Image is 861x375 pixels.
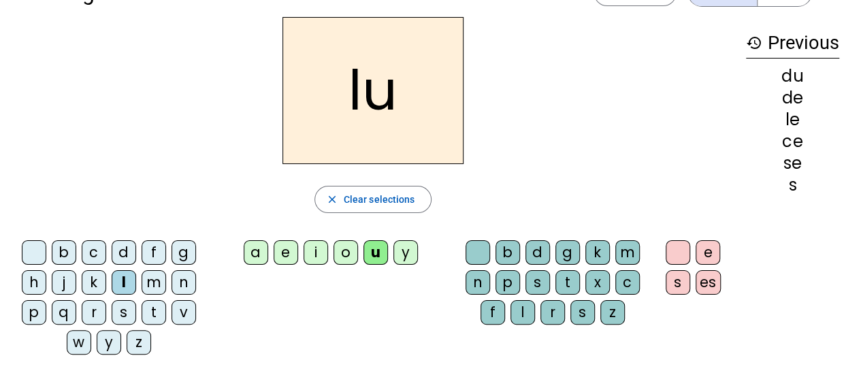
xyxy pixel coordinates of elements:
mat-icon: history [746,35,762,51]
div: p [22,300,46,325]
div: s [666,270,690,295]
div: es [696,270,721,295]
div: z [127,330,151,355]
div: ce [746,133,839,150]
div: v [172,300,196,325]
mat-icon: close [326,193,338,206]
div: b [496,240,520,265]
div: t [142,300,166,325]
div: n [466,270,490,295]
div: s [112,300,136,325]
h2: lu [282,17,464,164]
div: x [585,270,610,295]
div: q [52,300,76,325]
div: f [481,300,505,325]
div: s [570,300,595,325]
div: du [746,68,839,84]
div: c [82,240,106,265]
div: y [97,330,121,355]
h3: Previous [746,28,839,59]
span: Clear selections [344,191,415,208]
div: n [172,270,196,295]
div: k [585,240,610,265]
div: de [746,90,839,106]
div: t [555,270,580,295]
div: k [82,270,106,295]
div: h [22,270,46,295]
div: j [52,270,76,295]
div: l [510,300,535,325]
div: d [112,240,136,265]
div: c [615,270,640,295]
div: le [746,112,839,128]
div: e [696,240,720,265]
div: s [746,177,839,193]
div: u [363,240,388,265]
div: f [142,240,166,265]
div: l [112,270,136,295]
div: r [540,300,565,325]
div: e [274,240,298,265]
div: o [334,240,358,265]
div: m [142,270,166,295]
div: g [555,240,580,265]
div: y [393,240,418,265]
button: Clear selections [314,186,432,213]
div: d [525,240,550,265]
div: m [615,240,640,265]
div: se [746,155,839,172]
div: p [496,270,520,295]
div: g [172,240,196,265]
div: a [244,240,268,265]
div: z [600,300,625,325]
div: r [82,300,106,325]
div: w [67,330,91,355]
div: s [525,270,550,295]
div: i [304,240,328,265]
div: b [52,240,76,265]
